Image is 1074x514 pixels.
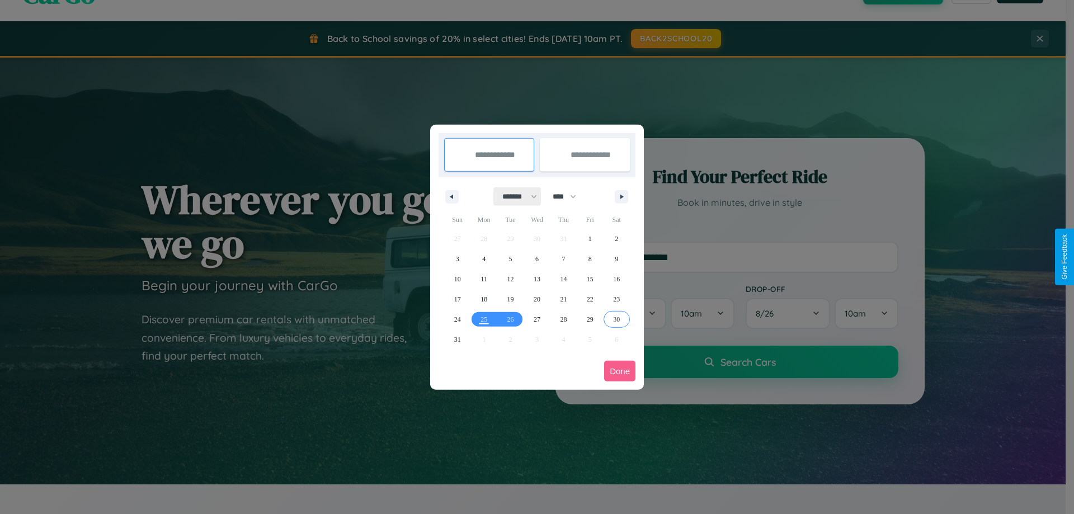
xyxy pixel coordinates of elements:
span: Tue [497,211,524,229]
button: 26 [497,309,524,329]
button: 28 [550,309,577,329]
button: 24 [444,309,470,329]
button: 5 [497,249,524,269]
button: 1 [577,229,603,249]
button: 21 [550,289,577,309]
span: 30 [613,309,620,329]
button: 30 [604,309,630,329]
button: 9 [604,249,630,269]
button: 20 [524,289,550,309]
button: 16 [604,269,630,289]
button: 7 [550,249,577,269]
button: 2 [604,229,630,249]
button: 27 [524,309,550,329]
button: Done [604,361,635,381]
button: 10 [444,269,470,289]
span: 13 [534,269,540,289]
div: Give Feedback [1061,234,1068,280]
span: 23 [613,289,620,309]
button: 25 [470,309,497,329]
span: 27 [534,309,540,329]
span: 14 [560,269,567,289]
span: 4 [482,249,486,269]
span: 28 [560,309,567,329]
button: 13 [524,269,550,289]
span: 11 [481,269,487,289]
span: Sun [444,211,470,229]
span: Wed [524,211,550,229]
button: 12 [497,269,524,289]
button: 3 [444,249,470,269]
span: 16 [613,269,620,289]
button: 17 [444,289,470,309]
span: 19 [507,289,514,309]
span: 31 [454,329,461,350]
span: Fri [577,211,603,229]
button: 4 [470,249,497,269]
span: 2 [615,229,618,249]
span: 6 [535,249,539,269]
span: 5 [509,249,512,269]
button: 11 [470,269,497,289]
button: 29 [577,309,603,329]
button: 31 [444,329,470,350]
span: 1 [588,229,592,249]
span: Thu [550,211,577,229]
span: Mon [470,211,497,229]
span: 25 [481,309,487,329]
span: 8 [588,249,592,269]
span: 21 [560,289,567,309]
button: 15 [577,269,603,289]
span: 15 [587,269,593,289]
button: 19 [497,289,524,309]
span: 22 [587,289,593,309]
span: 17 [454,289,461,309]
button: 14 [550,269,577,289]
span: 26 [507,309,514,329]
span: 29 [587,309,593,329]
span: 10 [454,269,461,289]
button: 6 [524,249,550,269]
button: 18 [470,289,497,309]
button: 23 [604,289,630,309]
span: 12 [507,269,514,289]
span: 24 [454,309,461,329]
span: 18 [481,289,487,309]
span: Sat [604,211,630,229]
button: 22 [577,289,603,309]
button: 8 [577,249,603,269]
span: 20 [534,289,540,309]
span: 9 [615,249,618,269]
span: 3 [456,249,459,269]
span: 7 [562,249,565,269]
